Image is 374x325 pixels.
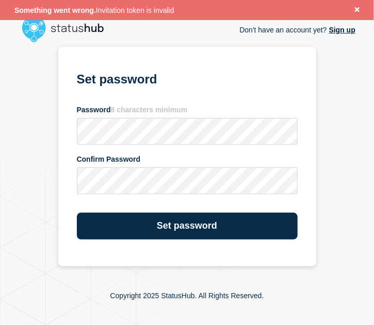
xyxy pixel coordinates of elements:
[110,292,264,300] p: Copyright 2025 StatusHub. All Rights Reserved.
[14,6,96,14] span: Something went wrong.
[77,213,298,240] button: Set password
[327,26,355,34] a: Sign up
[77,118,298,145] input: password input
[19,12,117,45] img: StatusHub logo
[77,71,298,95] h1: Set password
[239,18,355,42] p: Don't have an account yet?
[14,6,174,14] span: Invitation token is invalid
[77,106,188,114] span: Password
[351,4,364,16] button: Close banner
[77,167,298,194] input: confirm password input
[111,106,188,114] span: 8 characters minimum
[77,155,141,163] span: Confirm Password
